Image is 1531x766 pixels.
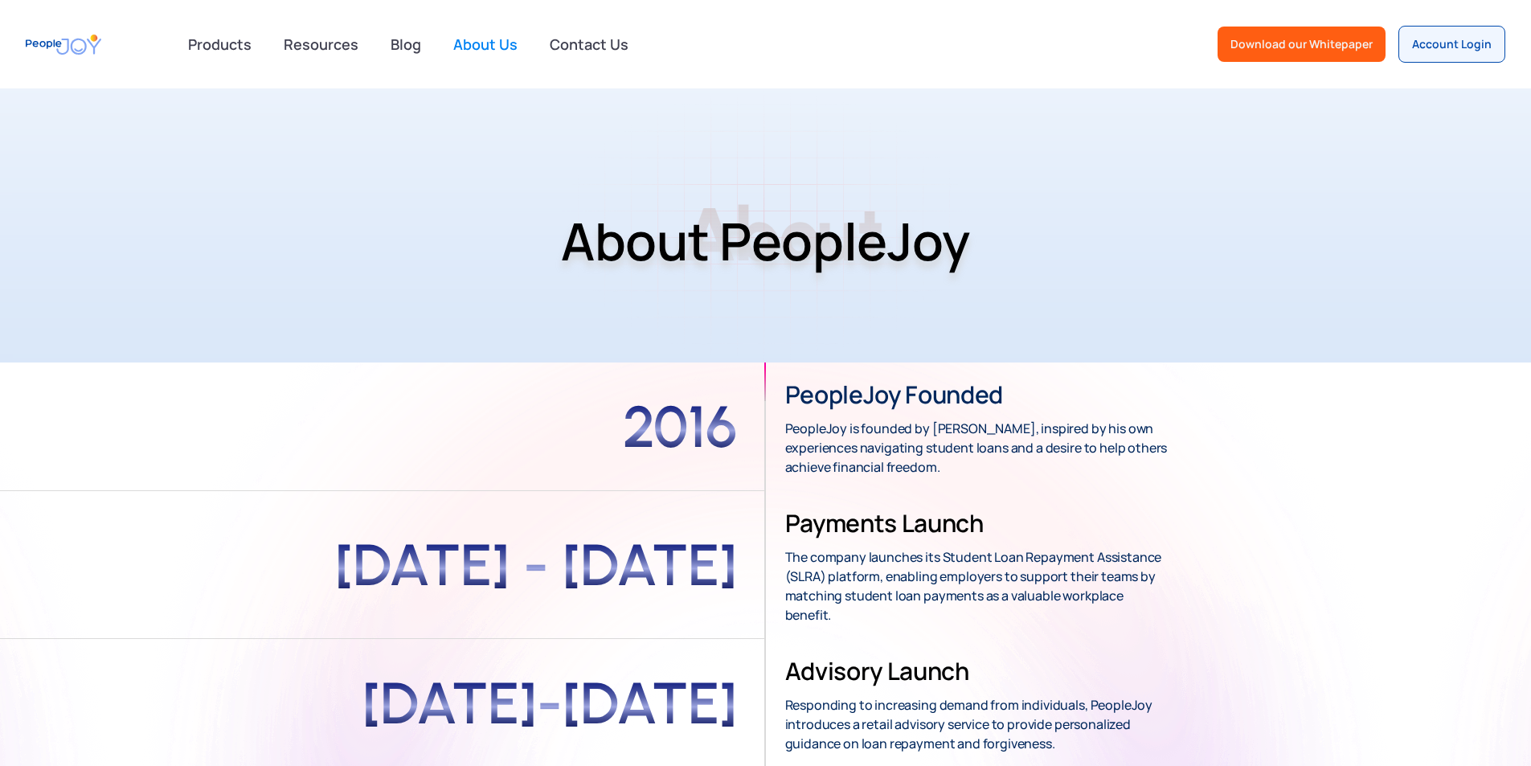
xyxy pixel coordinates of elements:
h3: Payments Launch [785,507,984,539]
a: Resources [274,27,368,62]
div: Download our Whitepaper [1230,36,1373,52]
a: About Us [444,27,527,62]
a: Blog [381,27,431,62]
h1: About PeopleJoy [171,174,1361,309]
p: The company launches its Student Loan Repayment Assistance (SLRA) platform, enabling employers to... [785,547,1171,625]
a: Contact Us [540,27,638,62]
a: Download our Whitepaper [1218,27,1386,62]
h3: Advisory Launch [785,655,969,687]
a: Account Login [1398,26,1505,63]
h3: PeopleJoy founded [785,379,1004,411]
div: Account Login [1412,36,1492,52]
p: PeopleJoy is founded by [PERSON_NAME], inspired by his own experiences navigating student loans a... [785,419,1171,477]
div: Products [178,28,261,60]
a: home [26,27,101,63]
p: Responding to increasing demand from individuals, PeopleJoy introduces a retail advisory service ... [785,695,1171,753]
